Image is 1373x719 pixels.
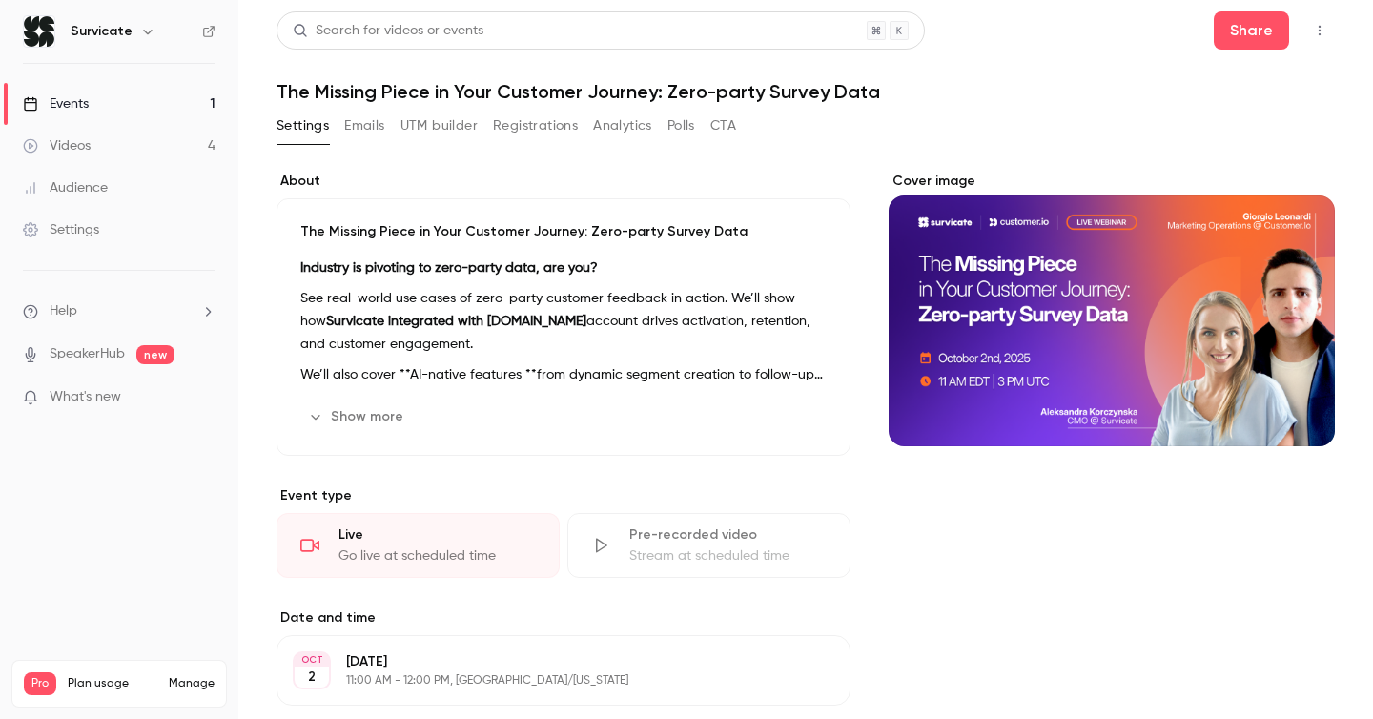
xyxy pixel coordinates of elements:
[344,111,384,141] button: Emails
[338,525,536,544] div: Live
[667,111,695,141] button: Polls
[295,653,329,667] div: OCT
[346,652,749,671] p: [DATE]
[68,676,157,691] span: Plan usage
[300,363,827,386] p: We’ll also cover **AI-native features **from dynamic segment creation to follow-up survey questio...
[277,608,850,627] label: Date and time
[338,546,536,565] div: Go live at scheduled time
[889,172,1335,446] section: Cover image
[458,315,586,328] strong: with [DOMAIN_NAME]
[277,111,329,141] button: Settings
[493,111,578,141] button: Registrations
[346,673,749,688] p: 11:00 AM - 12:00 PM, [GEOGRAPHIC_DATA]/[US_STATE]
[400,111,478,141] button: UTM builder
[50,301,77,321] span: Help
[50,344,125,364] a: SpeakerHub
[710,111,736,141] button: CTA
[136,345,174,364] span: new
[277,486,850,505] p: Event type
[24,672,56,695] span: Pro
[50,387,121,407] span: What's new
[277,172,850,191] label: About
[629,546,827,565] div: Stream at scheduled time
[277,80,1335,103] h1: The Missing Piece in Your Customer Journey: Zero-party Survey Data
[889,172,1335,191] label: Cover image
[629,525,827,544] div: Pre-recorded video
[193,389,215,406] iframe: Noticeable Trigger
[1214,11,1289,50] button: Share
[169,676,215,691] a: Manage
[277,513,560,578] div: LiveGo live at scheduled time
[567,513,850,578] div: Pre-recorded videoStream at scheduled time
[24,16,54,47] img: Survicate
[300,261,598,275] strong: Industry is pivoting to zero-party data, are you?
[300,401,415,432] button: Show more
[293,21,483,41] div: Search for videos or events
[308,668,316,687] p: 2
[326,315,384,328] strong: Survicate
[388,315,454,328] strong: integrated
[23,178,108,197] div: Audience
[23,220,99,239] div: Settings
[593,111,652,141] button: Analytics
[300,222,827,241] p: The Missing Piece in Your Customer Journey: Zero-party Survey Data
[300,287,827,356] p: See real-world use cases of zero-party customer feedback in action. We’ll show how account drives...
[71,22,133,41] h6: Survicate
[23,301,215,321] li: help-dropdown-opener
[23,94,89,113] div: Events
[23,136,91,155] div: Videos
